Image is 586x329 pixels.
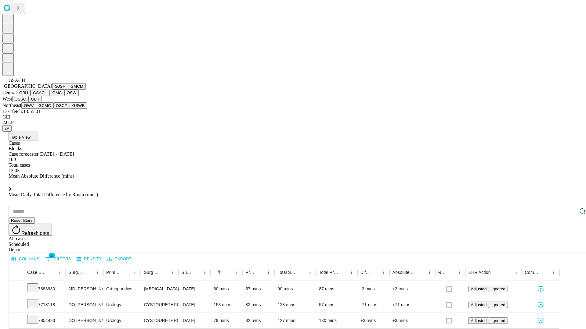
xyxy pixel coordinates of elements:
button: Density [75,254,103,264]
div: Comments [525,270,540,275]
button: Adjusted [468,286,489,292]
div: [DATE] [182,281,208,297]
span: Last fetch: 13:55:01 [2,109,41,114]
button: GCMC [36,102,53,109]
button: GBH [17,90,31,96]
button: Menu [201,268,209,277]
button: Sort [297,268,306,277]
span: 9 [9,186,11,192]
div: Urology [106,313,138,328]
button: GMC [50,90,64,96]
button: Ignored [489,286,508,292]
div: [DATE] [182,297,208,313]
span: GSACH [9,78,25,83]
span: Mean Absolute Difference (mins) [9,173,74,179]
span: @ [5,126,9,131]
div: 7854483 [27,313,63,328]
div: Primary Service [106,270,121,275]
div: -71 mins [360,297,386,313]
button: Menu [379,268,388,277]
div: +3 mins [360,313,386,328]
div: Case Epic Id [27,270,46,275]
span: Refresh data [21,231,49,236]
div: 57 mins [246,281,272,297]
span: Ignored [491,302,505,307]
button: @ [2,125,12,132]
span: Central [2,90,17,95]
span: Mean Daily Total Difference by Room (mins) [9,192,98,197]
button: Sort [224,268,233,277]
div: +3 mins [392,281,432,297]
div: 2.0.241 [2,120,584,125]
div: -3 mins [360,281,386,297]
div: 7718118 [27,297,63,313]
span: 13.03 [9,168,20,173]
button: Adjusted [468,317,489,324]
span: Adjusted [471,318,487,323]
div: 127 mins [277,313,313,328]
div: Orthopaedics [106,281,138,297]
button: Menu [131,268,139,277]
span: Adjusted [471,302,487,307]
button: Menu [93,268,102,277]
button: Expand [12,316,21,326]
div: 7883930 [27,281,63,297]
div: +3 mins [392,313,432,328]
div: 82 mins [246,313,272,328]
div: 90 mins [277,281,313,297]
div: Predicted In Room Duration [246,270,255,275]
button: GSWB [70,102,87,109]
button: GJSH [52,83,68,90]
button: Sort [491,268,500,277]
button: Menu [347,268,356,277]
span: Case forecaster [9,151,38,157]
div: Surgery Name [144,270,159,275]
button: Expand [12,284,21,295]
div: CYSTOURETHROSCOPY [MEDICAL_DATA] WITH [MEDICAL_DATA] AND [MEDICAL_DATA] INSERTION [144,313,175,328]
span: Ignored [491,287,505,291]
button: Menu [233,268,241,277]
div: Resolved in EHR [438,270,446,275]
div: DO [PERSON_NAME] A Do [69,313,100,328]
span: Northeast [2,103,21,108]
button: Menu [425,268,434,277]
button: Menu [168,268,177,277]
span: Ignored [491,318,505,323]
div: Total Scheduled Duration [277,270,297,275]
button: Show filters [215,268,223,277]
button: Ignored [489,302,508,308]
div: 79 mins [214,313,240,328]
button: OSCP [53,102,70,109]
button: Sort [122,268,131,277]
button: GWV [21,102,36,109]
button: GMCM [68,83,86,90]
button: GSACH [31,90,50,96]
div: Surgeon Name [69,270,84,275]
button: Export [106,254,133,264]
button: OSW [64,90,79,96]
span: Reset filters [11,218,32,223]
button: Sort [371,268,379,277]
button: Expand [12,300,21,310]
div: CYSTOURETHROSCOPY [MEDICAL_DATA] WITH [MEDICAL_DATA] AND [MEDICAL_DATA] INSERTION [144,297,175,313]
button: Show filters [44,254,73,264]
button: Sort [339,268,347,277]
div: GEI [2,114,584,120]
div: 1 active filter [215,268,223,277]
button: Menu [455,268,464,277]
button: Sort [541,268,549,277]
div: 60 mins [214,281,240,297]
button: Adjusted [468,302,489,308]
div: 130 mins [319,313,354,328]
span: Adjusted [471,287,487,291]
button: Select columns [10,254,41,264]
button: Table View [9,132,39,140]
div: Total Predicted Duration [319,270,338,275]
div: [DATE] [182,313,208,328]
button: Ignored [489,317,508,324]
button: Sort [192,268,201,277]
button: Menu [306,268,314,277]
button: Reset filters [9,217,35,224]
span: West [2,96,12,101]
div: DO [PERSON_NAME] A Do [69,297,100,313]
